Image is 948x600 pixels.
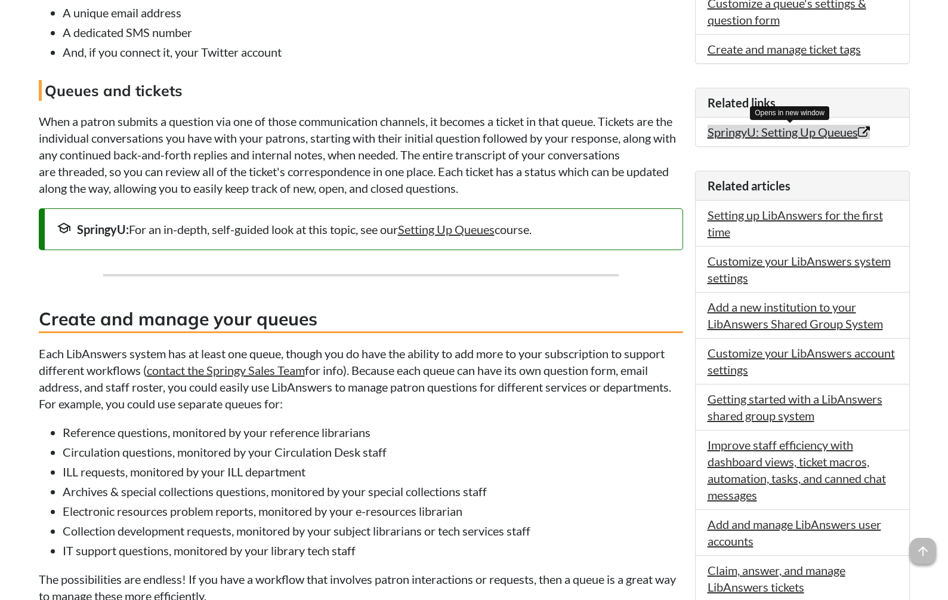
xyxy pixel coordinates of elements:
[708,42,861,56] a: Create and manage ticket tags
[63,24,683,41] li: A dedicated SMS number
[63,503,683,519] li: Electronic resources problem reports, monitored by your e-resources librarian
[708,300,883,331] a: Add a new institution to your LibAnswers Shared Group System
[708,125,870,139] a: SpringyU: Setting Up Queues
[910,539,936,553] a: arrow_upward
[57,221,71,235] span: school
[77,222,129,236] strong: SpringyU:
[63,444,683,460] li: Circulation questions, monitored by your Circulation Desk staff
[39,345,683,412] p: Each LibAnswers system has at least one queue, though you do have the ability to add more to your...
[750,106,829,120] div: Opens in new window
[708,346,895,377] a: Customize your LibAnswers account settings
[708,392,882,423] a: Getting started with a LibAnswers shared group system
[708,208,883,239] a: Setting up LibAnswers for the first time
[63,483,683,500] li: Archives & special collections questions, monitored by your special collections staff
[910,538,936,564] span: arrow_upward
[57,221,671,238] div: For an in-depth, self-guided look at this topic, see our course.
[39,306,683,333] h3: Create and manage your queues
[63,542,683,559] li: IT support questions, monitored by your library tech staff
[147,363,305,377] a: contact the Springy Sales Team
[63,44,683,60] li: And, if you connect it, your Twitter account
[398,222,495,236] a: Setting Up Queues
[708,96,776,110] span: Related links
[63,4,683,21] li: A unique email address
[708,438,886,502] a: Improve staff efficiency with dashboard views, ticket macros, automation, tasks, and canned chat ...
[39,80,683,101] h4: Queues and tickets
[708,254,891,285] a: Customize your LibAnswers system settings
[708,179,790,193] span: Related articles
[63,463,683,480] li: ILL requests, monitored by your ILL department
[63,522,683,539] li: Collection development requests, monitored by your subject librarians or tech services staff
[63,424,683,441] li: Reference questions, monitored by your reference librarians
[708,563,845,594] a: Claim, answer, and manage LibAnswers tickets
[708,517,881,548] a: Add and manage LibAnswers user accounts
[39,113,683,196] p: When a patron submits a question via one of those communication channels, it becomes a ticket in ...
